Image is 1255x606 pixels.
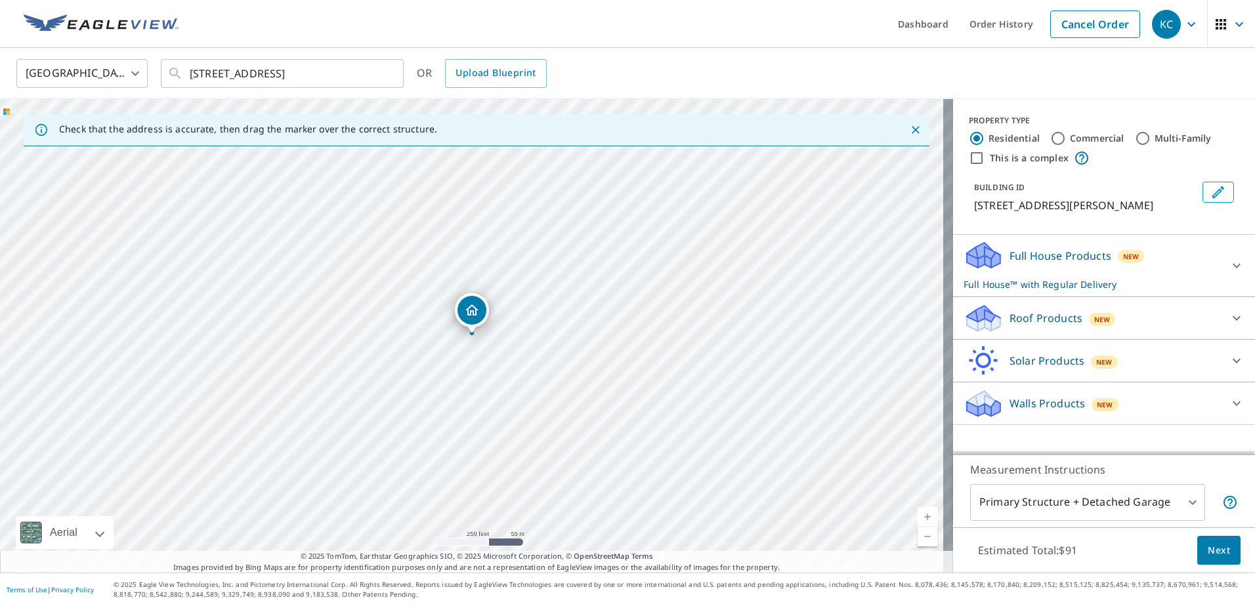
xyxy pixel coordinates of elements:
label: Residential [989,132,1040,145]
span: New [1094,314,1111,325]
label: This is a complex [990,151,1069,165]
span: Next [1208,542,1230,559]
label: Commercial [1070,132,1124,145]
span: New [1123,251,1139,262]
img: EV Logo [24,14,179,34]
p: | [7,586,94,594]
div: Roof ProductsNew [964,302,1244,334]
div: Primary Structure + Detached Garage [970,484,1205,521]
div: OR [417,59,547,88]
span: New [1096,357,1113,367]
span: New [1097,399,1113,410]
a: OpenStreetMap [574,551,629,561]
div: PROPERTY TYPE [969,115,1239,127]
a: Privacy Policy [51,585,94,594]
p: Walls Products [1010,395,1085,411]
div: Aerial [16,516,114,549]
div: KC [1152,10,1181,39]
div: [GEOGRAPHIC_DATA] [16,55,148,92]
p: [STREET_ADDRESS][PERSON_NAME] [974,197,1197,213]
button: Edit building 1 [1202,182,1234,203]
a: Cancel Order [1050,10,1140,38]
p: Estimated Total: $91 [968,536,1088,565]
input: Search by address or latitude-longitude [190,55,377,92]
a: Terms of Use [7,585,47,594]
p: Check that the address is accurate, then drag the marker over the correct structure. [59,123,437,135]
a: Current Level 17, Zoom In [918,507,937,527]
button: Close [907,121,924,138]
span: © 2025 TomTom, Earthstar Geographics SIO, © 2025 Microsoft Corporation, © [301,551,653,562]
button: Next [1197,536,1241,565]
p: Measurement Instructions [970,462,1238,477]
a: Current Level 17, Zoom Out [918,527,937,546]
p: Solar Products [1010,353,1084,369]
div: Aerial [46,516,81,549]
p: Full House™ with Regular Delivery [964,277,1221,291]
div: Walls ProductsNew [964,388,1244,419]
p: Full House Products [1010,248,1111,264]
div: Dropped pin, building 1, Residential property, 441 N Pine St Nowata, OK 74048 [455,293,489,334]
a: Upload Blueprint [445,59,546,88]
p: BUILDING ID [974,182,1025,193]
label: Multi-Family [1155,132,1212,145]
a: Terms [631,551,653,561]
p: © 2025 Eagle View Technologies, Inc. and Pictometry International Corp. All Rights Reserved. Repo... [114,580,1248,599]
p: Roof Products [1010,310,1082,326]
div: Solar ProductsNew [964,345,1244,376]
div: Full House ProductsNewFull House™ with Regular Delivery [964,240,1244,291]
span: Upload Blueprint [456,65,536,81]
